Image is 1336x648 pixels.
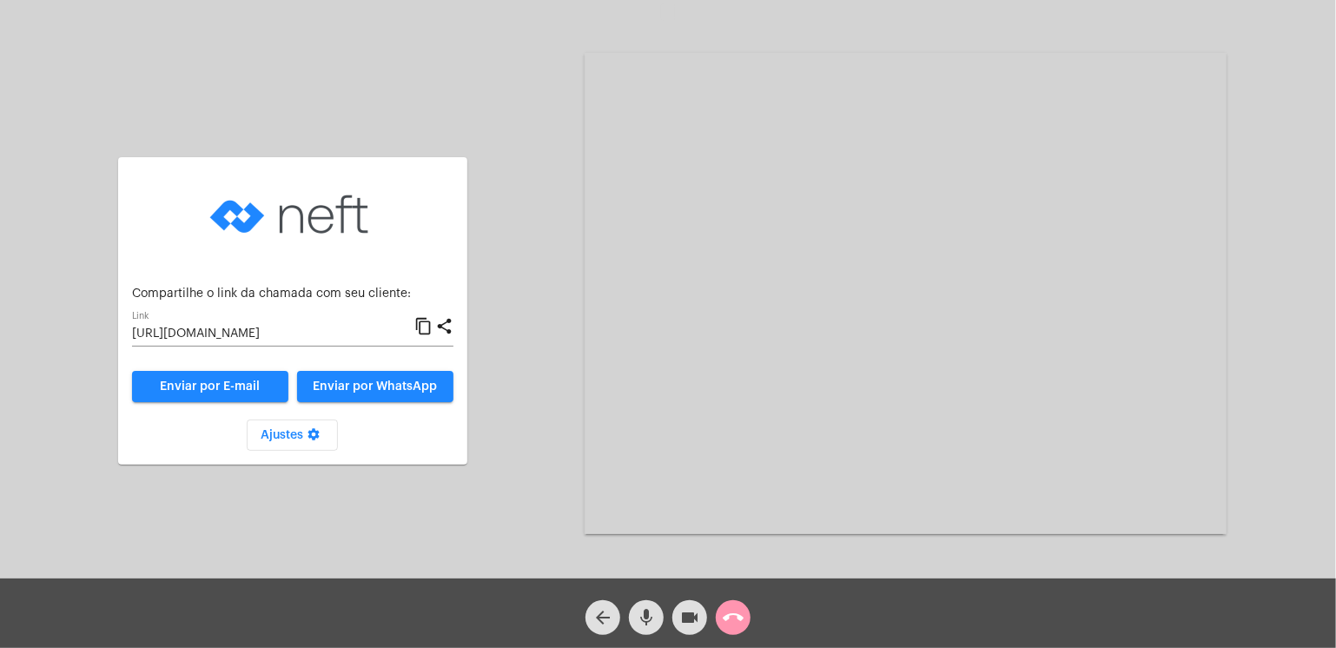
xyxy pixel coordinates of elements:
a: Enviar por E-mail [132,371,288,402]
span: Enviar por WhatsApp [313,380,437,393]
mat-icon: mic [636,607,657,628]
mat-icon: videocam [679,607,700,628]
button: Ajustes [247,420,338,451]
img: logo-neft-novo-2.png [206,171,380,258]
p: Compartilhe o link da chamada com seu cliente: [132,288,453,301]
mat-icon: arrow_back [592,607,613,628]
mat-icon: call_end [723,607,744,628]
mat-icon: content_copy [414,316,433,337]
mat-icon: share [435,316,453,337]
mat-icon: settings [303,427,324,448]
span: Ajustes [261,429,324,441]
button: Enviar por WhatsApp [297,371,453,402]
span: Enviar por E-mail [160,380,260,393]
